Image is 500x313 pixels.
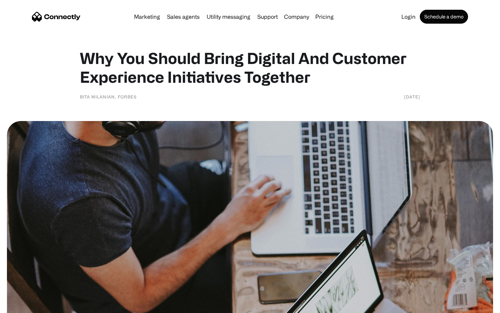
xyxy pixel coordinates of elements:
[204,14,253,19] a: Utility messaging
[420,10,468,24] a: Schedule a demo
[284,12,309,22] div: Company
[14,301,42,311] ul: Language list
[255,14,281,19] a: Support
[404,93,420,100] div: [DATE]
[131,14,163,19] a: Marketing
[164,14,202,19] a: Sales agents
[7,301,42,311] aside: Language selected: English
[312,14,336,19] a: Pricing
[80,49,420,86] h1: Why You Should Bring Digital And Customer Experience Initiatives Together
[399,14,418,19] a: Login
[80,93,137,100] div: Bita Milanian, Forbes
